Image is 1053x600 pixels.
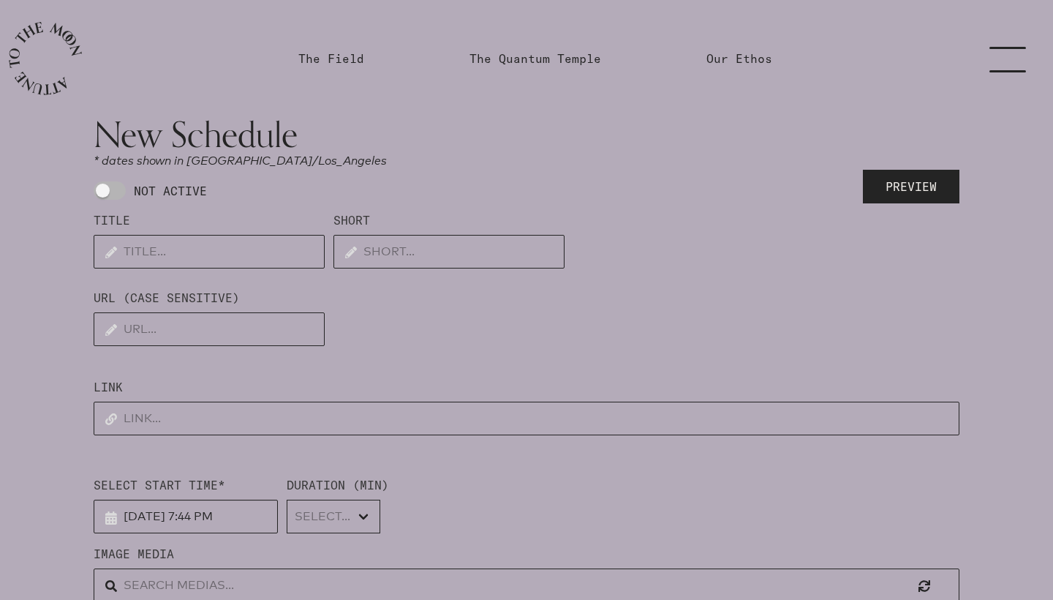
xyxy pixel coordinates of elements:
[94,312,325,346] input: URL...
[94,378,959,396] label: Link
[126,182,207,200] span: NOT ACTIVE
[94,235,325,269] input: Title...
[863,170,959,203] button: Preview
[94,211,325,229] label: Title
[94,545,959,563] label: Image Media
[94,113,298,156] span: New Schedule
[298,50,364,67] a: The Field
[94,500,278,533] input: Click to select...
[94,289,325,307] label: URL (CASE SENSITIVE)
[94,152,959,170] p: * dates shown in [GEOGRAPHIC_DATA]/Los_Angeles
[469,50,601,67] a: The Quantum Temple
[706,50,772,67] a: Our Ethos
[333,235,565,269] input: Short...
[333,211,565,229] label: Short
[94,476,278,494] label: Select Start Time*
[886,178,937,195] span: Preview
[287,476,389,494] label: Duration (min)
[94,402,959,435] input: Link...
